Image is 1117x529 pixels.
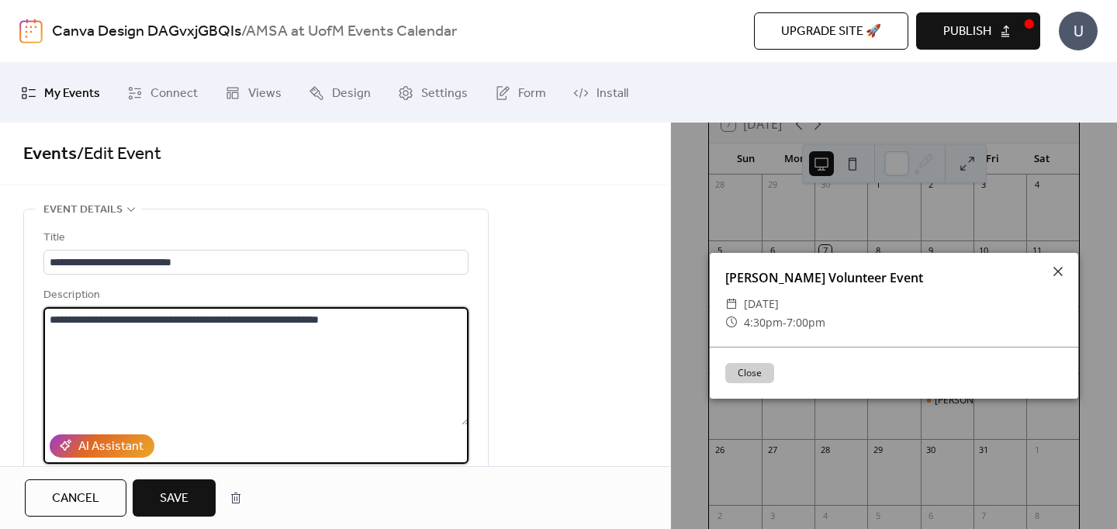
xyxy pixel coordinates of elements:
div: AI Assistant [78,437,144,456]
span: [DATE] [744,295,779,313]
a: Settings [386,69,479,116]
span: Upgrade site 🚀 [781,22,881,41]
span: Views [248,81,282,105]
span: Design [332,81,371,105]
button: Publish [916,12,1040,50]
a: Views [213,69,293,116]
button: Close [725,363,774,383]
span: 4:30pm [744,315,783,330]
a: My Events [9,69,112,116]
span: - [783,315,787,330]
span: Connect [150,81,198,105]
b: / [241,17,246,47]
span: Publish [943,22,991,41]
a: Design [297,69,382,116]
div: Description [43,286,465,305]
button: Upgrade site 🚀 [754,12,908,50]
a: Install [562,69,640,116]
span: / Edit Event [77,137,161,171]
img: logo [19,19,43,43]
div: U [1059,12,1098,50]
a: Connect [116,69,209,116]
a: Form [483,69,558,116]
span: Install [597,81,628,105]
span: Event details [43,201,123,220]
div: ​ [725,295,738,313]
a: Events [23,137,77,171]
div: [PERSON_NAME] Volunteer Event [710,268,1078,287]
a: Canva Design DAGvxjGBQIs [52,17,241,47]
span: 7:00pm [787,315,825,330]
button: Save [133,479,216,517]
div: ​ [725,313,738,332]
button: Cancel [25,479,126,517]
span: Cancel [52,489,99,508]
b: AMSA at UofM Events Calendar [246,17,457,47]
span: Form [518,81,546,105]
button: AI Assistant [50,434,154,458]
div: Title [43,229,465,247]
span: My Events [44,81,100,105]
span: Save [160,489,188,508]
span: Settings [421,81,468,105]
